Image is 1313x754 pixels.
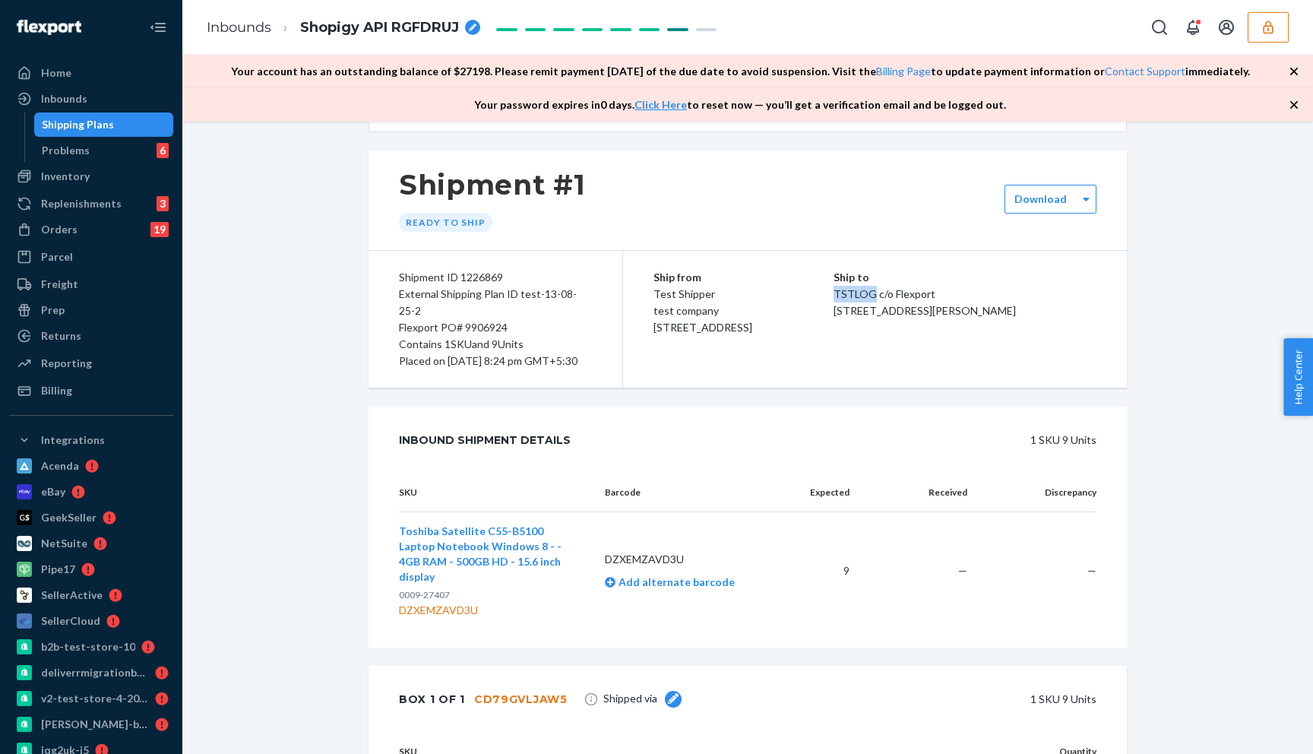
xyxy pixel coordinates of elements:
[9,531,173,556] a: NetSuite
[399,474,593,512] th: SKU
[41,484,65,499] div: eBay
[41,249,73,265] div: Parcel
[9,609,173,633] a: SellerCloud
[41,277,78,292] div: Freight
[41,196,122,211] div: Replenishments
[34,112,174,137] a: Shipping Plans
[399,425,571,455] div: Inbound Shipment Details
[41,328,81,344] div: Returns
[399,213,492,232] div: Ready to ship
[41,383,72,398] div: Billing
[399,524,562,583] span: Toshiba Satellite C55-B5100 Laptop Notebook Windows 8 - - 4GB RAM - 500GB HD - 15.6 inch display
[41,356,92,371] div: Reporting
[399,353,592,369] div: Placed on [DATE] 8:24 pm GMT+5:30
[786,474,862,512] th: Expected
[9,583,173,607] a: SellerActive
[9,661,173,685] a: deliverrmigrationbasictest
[1283,338,1313,416] button: Help Center
[41,303,65,318] div: Prep
[9,379,173,403] a: Billing
[1178,12,1208,43] button: Open notifications
[399,684,568,714] div: Box 1 of 1
[1211,12,1242,43] button: Open account menu
[1087,564,1096,577] span: —
[9,428,173,452] button: Integrations
[41,169,90,184] div: Inventory
[9,324,173,348] a: Returns
[605,575,735,588] a: Add alternate barcode
[157,196,169,211] div: 3
[9,480,173,504] a: eBay
[399,589,450,600] span: 0009-27407
[41,588,103,603] div: SellerActive
[34,138,174,163] a: Problems6
[42,117,114,132] div: Shipping Plans
[834,269,1097,286] p: Ship to
[41,222,78,237] div: Orders
[157,143,169,158] div: 6
[9,635,173,659] a: b2b-test-store-10
[399,169,586,201] h1: Shipment #1
[300,18,459,38] span: Shopigy API RGFDRUJ
[41,717,149,732] div: [PERSON_NAME]-b2b-test-store-2
[41,665,149,680] div: deliverrmigrationbasictest
[9,686,173,711] a: v2-test-store-4-2025
[834,304,1016,317] span: [STREET_ADDRESS][PERSON_NAME]
[399,286,592,319] div: External Shipping Plan ID test-13-08-25-2
[9,87,173,111] a: Inbounds
[834,286,1097,303] p: TSTLOG c/o Flexport
[41,91,87,106] div: Inbounds
[615,575,735,588] span: Add alternate barcode
[9,164,173,188] a: Inventory
[41,458,79,474] div: Acenda
[593,474,786,512] th: Barcode
[399,336,592,353] div: Contains 1 SKU and 9 Units
[9,272,173,296] a: Freight
[653,287,752,334] span: Test Shipper test company [STREET_ADDRESS]
[474,97,1006,112] p: Your password expires in 0 days . to reset now — you’ll get a verification email and be logged out.
[41,65,71,81] div: Home
[399,269,592,286] div: Shipment ID 1226869
[9,712,173,737] a: [PERSON_NAME]-b2b-test-store-2
[979,474,1096,512] th: Discrepancy
[9,61,173,85] a: Home
[786,512,862,630] td: 9
[9,217,173,242] a: Orders19
[143,12,173,43] button: Close Navigation
[704,684,1096,714] div: 1 SKU 9 Units
[862,474,979,512] th: Received
[41,432,105,448] div: Integrations
[9,245,173,269] a: Parcel
[9,298,173,322] a: Prep
[9,192,173,216] a: Replenishments3
[41,613,100,629] div: SellerCloud
[474,692,568,707] div: CD79GVLJAW5
[399,603,581,618] div: DZXEMZAVD3U
[195,5,492,50] ol: breadcrumbs
[876,65,931,78] a: Billing Page
[231,64,1250,79] p: Your account has an outstanding balance of $ 27198 . Please remit payment [DATE] of the due date ...
[399,524,581,585] button: Toshiba Satellite C55-B5100 Laptop Notebook Windows 8 - - 4GB RAM - 500GB HD - 15.6 inch display
[1144,12,1175,43] button: Open Search Box
[41,639,135,654] div: b2b-test-store-10
[1014,192,1067,207] label: Download
[9,454,173,478] a: Acenda
[9,505,173,530] a: GeekSeller
[9,351,173,375] a: Reporting
[605,552,774,567] p: DZXEMZAVD3U
[207,19,271,36] a: Inbounds
[653,269,834,286] p: Ship from
[603,691,682,708] span: Shipped via
[41,536,87,551] div: NetSuite
[605,425,1096,455] div: 1 SKU 9 Units
[634,98,687,111] a: Click Here
[150,222,169,237] div: 19
[9,557,173,581] a: Pipe17
[41,510,96,525] div: GeekSeller
[41,691,149,706] div: v2-test-store-4-2025
[41,562,75,577] div: Pipe17
[958,564,967,577] span: —
[42,143,90,158] div: Problems
[399,319,592,336] div: Flexport PO# 9906924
